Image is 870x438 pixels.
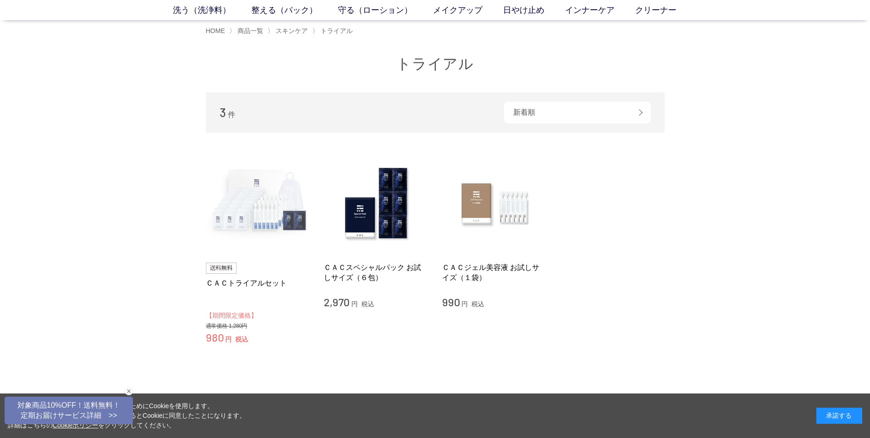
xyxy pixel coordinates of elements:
img: ＣＡＣトライアルセット [206,151,310,256]
span: 税込 [471,300,484,308]
a: HOME [206,27,225,34]
li: 〉 [267,27,310,35]
li: 〉 [312,27,355,35]
a: 日やけ止め [503,4,565,17]
span: 990 [442,295,460,309]
span: 税込 [235,336,248,343]
a: 整える（パック） [251,4,338,17]
a: 守る（ローション） [338,4,433,17]
span: スキンケア [276,27,308,34]
span: 円 [225,336,232,343]
a: 商品一覧 [236,27,263,34]
div: 通常価格 1,280円 [206,323,310,330]
div: 新着順 [504,101,651,124]
a: ＣＡＣスペシャルパック お試しサイズ（６包） [324,263,428,282]
a: インナーケア [565,4,635,17]
a: トライアル [319,27,353,34]
span: 980 [206,331,224,344]
a: 洗う（洗浄料） [173,4,251,17]
img: ＣＡＣスペシャルパック お試しサイズ（６包） [324,151,428,256]
span: 商品一覧 [238,27,263,34]
h1: トライアル [206,54,665,74]
img: ＣＡＣジェル美容液 お試しサイズ（１袋） [442,151,547,256]
a: メイクアップ [433,4,503,17]
a: クリーナー [635,4,697,17]
span: 件 [228,111,235,118]
span: 円 [461,300,468,308]
div: 承諾する [816,408,862,424]
span: トライアル [321,27,353,34]
span: 円 [351,300,358,308]
a: スキンケア [274,27,308,34]
span: 2,970 [324,295,349,309]
a: ＣＡＣトライアルセット [206,278,310,288]
span: 3 [220,105,226,119]
div: 【期間限定価格】 [206,310,310,321]
a: ＣＡＣジェル美容液 お試しサイズ（１袋） [442,263,547,282]
span: 税込 [361,300,374,308]
li: 〉 [229,27,266,35]
img: 送料無料 [206,263,237,274]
